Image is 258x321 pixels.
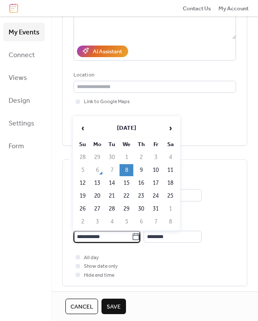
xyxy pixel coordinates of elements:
td: 30 [134,203,148,215]
th: Mo [90,138,104,150]
td: 1 [120,151,133,163]
a: Form [3,137,45,155]
td: 8 [163,216,177,228]
td: 8 [120,164,133,176]
td: 3 [149,151,163,163]
button: Cancel [65,299,98,314]
a: Views [3,68,45,87]
td: 30 [105,151,119,163]
th: We [120,138,133,150]
td: 18 [163,177,177,189]
td: 7 [105,164,119,176]
a: My Account [218,4,249,12]
a: Settings [3,114,45,132]
span: ‹ [76,119,89,137]
td: 29 [120,203,133,215]
span: Link to Google Maps [84,98,130,106]
span: My Events [9,26,40,39]
td: 25 [163,190,177,202]
td: 17 [149,177,163,189]
td: 2 [134,151,148,163]
td: 1 [163,203,177,215]
th: Tu [105,138,119,150]
span: Contact Us [183,4,211,13]
span: My Account [218,4,249,13]
th: Su [76,138,89,150]
span: › [164,119,177,137]
td: 29 [90,151,104,163]
td: 21 [105,190,119,202]
td: 15 [120,177,133,189]
th: Th [134,138,148,150]
img: logo [9,3,18,13]
span: All day [84,254,99,262]
td: 12 [76,177,89,189]
th: Sa [163,138,177,150]
td: 24 [149,190,163,202]
a: Contact Us [183,4,211,12]
td: 5 [76,164,89,176]
td: 7 [149,216,163,228]
span: Design [9,94,30,107]
td: 28 [76,151,89,163]
span: Cancel [71,303,93,311]
td: 4 [105,216,119,228]
span: Form [9,140,24,153]
td: 22 [120,190,133,202]
td: 14 [105,177,119,189]
span: Views [9,71,27,85]
a: My Events [3,23,45,41]
span: Settings [9,117,34,130]
td: 6 [90,164,104,176]
td: 31 [149,203,163,215]
th: Fr [149,138,163,150]
td: 16 [134,177,148,189]
td: 26 [76,203,89,215]
td: 9 [134,164,148,176]
td: 4 [163,151,177,163]
button: Save [101,299,126,314]
button: AI Assistant [77,46,128,57]
div: Location [74,71,234,79]
a: Connect [3,46,45,64]
div: AI Assistant [93,47,122,56]
span: Hide end time [84,271,114,280]
td: 6 [134,216,148,228]
td: 11 [163,164,177,176]
td: 27 [90,203,104,215]
td: 10 [149,164,163,176]
td: 2 [76,216,89,228]
span: Connect [9,49,35,62]
td: 3 [90,216,104,228]
span: Save [107,303,121,311]
td: 5 [120,216,133,228]
a: Design [3,91,45,110]
th: [DATE] [90,119,163,138]
td: 23 [134,190,148,202]
td: 28 [105,203,119,215]
td: 19 [76,190,89,202]
td: 13 [90,177,104,189]
span: Show date only [84,262,118,271]
td: 20 [90,190,104,202]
